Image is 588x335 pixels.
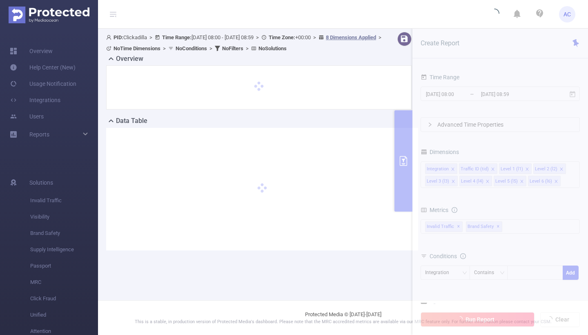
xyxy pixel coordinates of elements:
a: Users [10,108,44,125]
span: Invalid Traffic [30,192,98,209]
span: > [254,34,261,40]
span: > [207,45,215,51]
span: > [376,34,384,40]
h2: Overview [116,54,143,64]
footer: Protected Media © [DATE]-[DATE] [98,300,588,335]
b: Time Zone: [269,34,295,40]
a: Usage Notification [10,76,76,92]
i: icon: loading [490,9,499,20]
b: No Solutions [258,45,287,51]
span: AC [563,6,571,22]
a: Integrations [10,92,60,108]
span: Click Fraud [30,290,98,307]
span: Reports [29,131,49,138]
span: > [160,45,168,51]
u: 8 Dimensions Applied [326,34,376,40]
h2: Data Table [116,116,147,126]
span: Supply Intelligence [30,241,98,258]
span: Visibility [30,209,98,225]
span: Unified [30,307,98,323]
b: No Time Dimensions [114,45,160,51]
b: No Filters [222,45,243,51]
a: Overview [10,43,53,59]
a: Reports [29,126,49,143]
span: Brand Safety [30,225,98,241]
span: > [311,34,318,40]
span: > [147,34,155,40]
b: PID: [114,34,123,40]
b: No Conditions [176,45,207,51]
p: This is a stable, in production version of Protected Media's dashboard. Please note that the MRC ... [118,319,568,326]
span: > [243,45,251,51]
span: Clickadilla [DATE] 08:00 - [DATE] 08:59 +00:00 [106,34,384,51]
span: Passport [30,258,98,274]
span: MRC [30,274,98,290]
b: Time Range: [162,34,192,40]
a: Help Center (New) [10,59,76,76]
i: icon: user [106,35,114,40]
img: Protected Media [9,7,89,23]
span: Solutions [29,174,53,191]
